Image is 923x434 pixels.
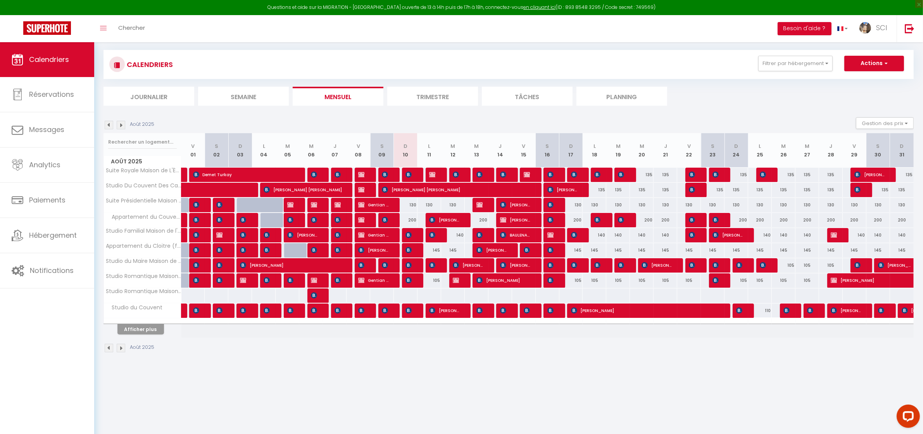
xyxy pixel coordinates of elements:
div: 200 [630,213,654,227]
span: [PERSON_NAME] [547,258,555,273]
span: BAULENAS TUNEU [PERSON_NAME] [500,228,531,242]
th: 18 [583,133,606,168]
span: [PERSON_NAME] [547,273,555,288]
span: [PERSON_NAME] [476,303,484,318]
span: [PERSON_NAME] [760,258,768,273]
abbr: M [781,142,786,150]
span: [PERSON_NAME] [358,258,366,273]
div: 130 [748,198,772,212]
img: Super Booking [23,21,71,35]
span: [PERSON_NAME] [382,213,390,227]
div: 140 [890,228,914,242]
iframe: LiveChat chat widget [890,401,923,434]
span: [PERSON_NAME] [287,213,295,227]
span: [PERSON_NAME] [524,303,531,318]
span: [PERSON_NAME] [240,273,248,288]
span: [PERSON_NAME] Palomar [429,303,461,318]
li: Planning [576,87,667,106]
abbr: V [853,142,856,150]
div: 135 [819,183,843,197]
li: Trimestre [387,87,478,106]
th: 29 [843,133,866,168]
span: [PERSON_NAME] [240,303,248,318]
th: 30 [866,133,890,168]
img: logout [905,24,914,33]
div: 140 [583,228,606,242]
div: 200 [890,213,914,227]
span: [PERSON_NAME] [453,258,484,273]
span: [PERSON_NAME] [335,273,342,288]
div: 130 [394,198,418,212]
span: [PERSON_NAME] [783,303,791,318]
span: [PERSON_NAME] [547,213,555,227]
div: 135 [630,168,654,182]
div: 145 [418,243,441,257]
span: [PERSON_NAME] [405,228,413,242]
button: Actions [844,56,904,71]
span: Hébergement [29,230,77,240]
div: 130 [677,198,701,212]
div: 135 [725,183,748,197]
span: [PERSON_NAME] Priu [429,228,437,242]
span: [PERSON_NAME] [476,197,484,212]
div: 200 [819,213,843,227]
div: 200 [748,213,772,227]
span: [PERSON_NAME] [831,273,902,288]
span: [PERSON_NAME] [736,303,744,318]
span: Francisco [PERSON_NAME] [PERSON_NAME] [311,167,319,182]
span: [PERSON_NAME] [429,213,461,227]
span: [DEMOGRAPHIC_DATA][PERSON_NAME] [453,167,461,182]
span: Gentian Kola [358,228,390,242]
div: 130 [819,198,843,212]
abbr: S [546,142,549,150]
abbr: V [357,142,360,150]
span: [PERSON_NAME] [193,197,201,212]
span: Messages [29,125,64,134]
span: [PERSON_NAME] [831,303,862,318]
span: [PERSON_NAME] [193,228,201,242]
div: 135 [890,168,914,182]
span: [PERSON_NAME] [382,258,390,273]
span: [PERSON_NAME] [358,303,366,318]
div: 135 [725,168,748,182]
span: [PERSON_NAME] [689,258,697,273]
a: [PERSON_NAME] [181,304,185,318]
span: [PERSON_NAME] [713,213,720,227]
div: 130 [890,198,914,212]
div: 135 [630,183,654,197]
th: 20 [630,133,654,168]
th: 10 [394,133,418,168]
span: [PERSON_NAME] [405,258,413,273]
span: [PERSON_NAME] [193,243,201,257]
div: 200 [725,213,748,227]
div: 140 [843,228,866,242]
div: 135 [819,168,843,182]
abbr: L [593,142,596,150]
abbr: S [876,142,880,150]
th: 27 [795,133,819,168]
span: [PERSON_NAME]-[PERSON_NAME] [854,167,886,182]
span: [PERSON_NAME] [547,167,555,182]
div: 135 [772,168,795,182]
abbr: M [450,142,455,150]
div: 130 [843,198,866,212]
span: [PERSON_NAME] [287,303,295,318]
span: [PERSON_NAME] [453,273,461,288]
span: [PERSON_NAME] [618,258,626,273]
span: [PERSON_NAME] [PERSON_NAME] [382,182,531,197]
span: [PERSON_NAME] [193,258,201,273]
span: [PERSON_NAME] [429,167,437,182]
span: [PERSON_NAME] [878,303,886,318]
div: 200 [394,213,418,227]
span: [PERSON_NAME] [547,303,555,318]
span: [PERSON_NAME] [594,213,602,227]
span: [PERSON_NAME] Priu [287,228,319,242]
div: 200 [866,213,890,227]
span: Demet Turkay [193,167,295,182]
div: 140 [441,228,465,242]
th: 16 [536,133,559,168]
div: 140 [866,228,890,242]
span: [PERSON_NAME] [854,182,862,197]
span: [PERSON_NAME] [335,228,342,242]
span: [PERSON_NAME] [216,258,224,273]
